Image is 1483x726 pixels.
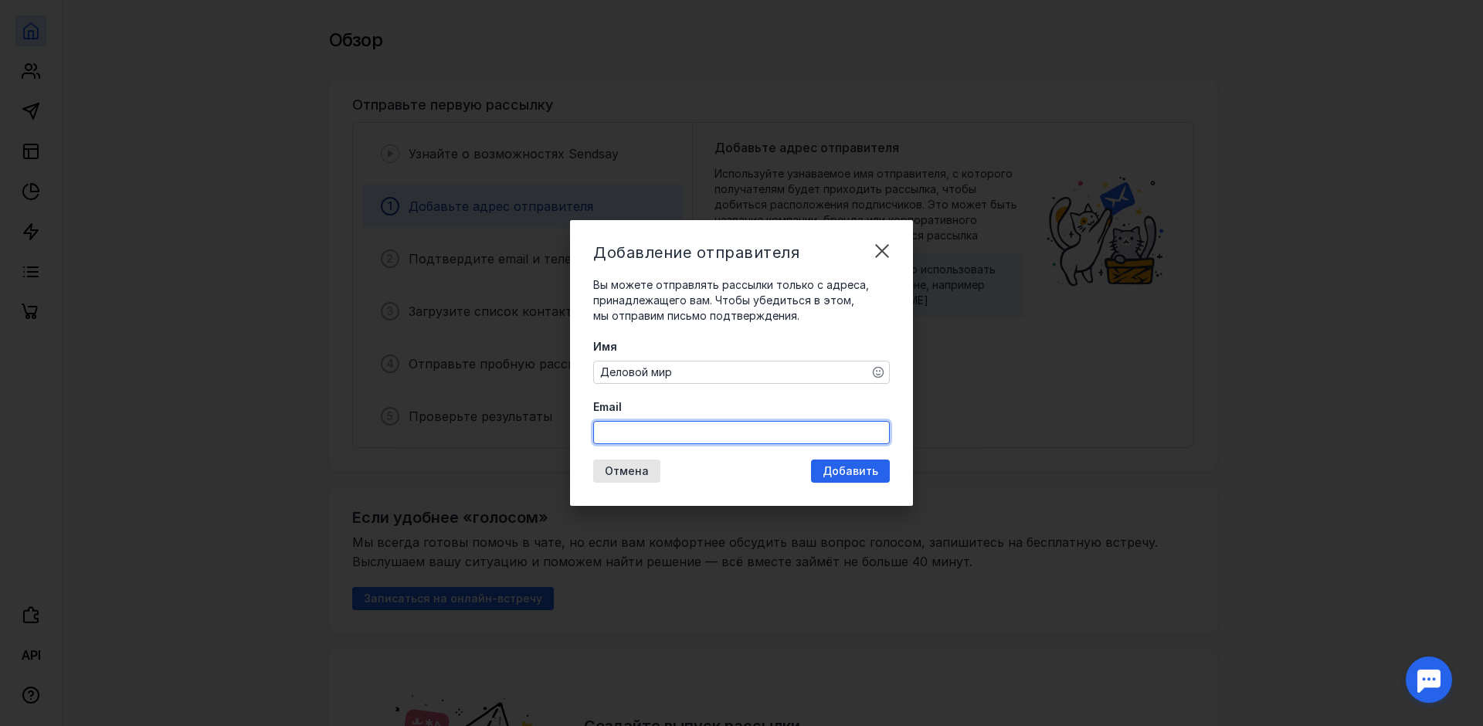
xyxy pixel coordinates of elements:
span: Имя [593,339,617,355]
textarea: Деловой мир [594,361,889,383]
span: Добавление отправителя [593,243,799,262]
span: Отмена [605,465,649,478]
button: Отмена [593,460,660,483]
span: Email [593,399,622,415]
span: Вы можете отправлять рассылки только с адреса, принадлежащего вам. Чтобы убедиться в этом, мы отп... [593,278,869,322]
span: Добавить [823,465,878,478]
button: Добавить [811,460,890,483]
